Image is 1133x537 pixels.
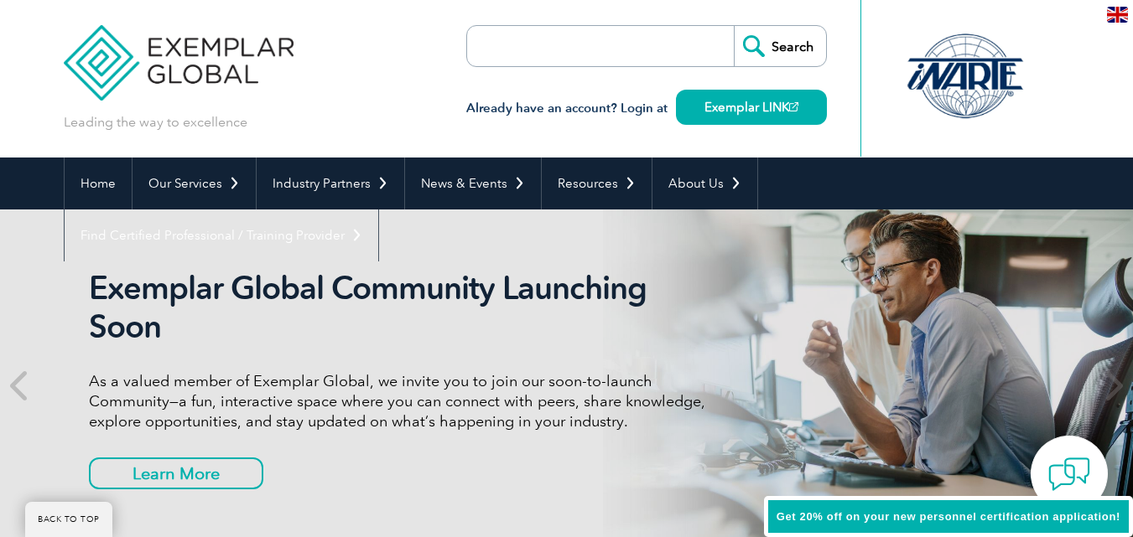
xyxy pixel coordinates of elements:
[89,457,263,489] a: Learn More
[1107,7,1128,23] img: en
[257,157,404,209] a: Industry Partners
[466,98,827,119] h3: Already have an account? Login at
[789,102,798,111] img: open_square.png
[652,157,757,209] a: About Us
[1048,453,1090,495] img: contact-chat.png
[734,26,826,66] input: Search
[405,157,541,209] a: News & Events
[64,113,247,132] p: Leading the way to excellence
[89,269,718,346] h2: Exemplar Global Community Launching Soon
[133,157,256,209] a: Our Services
[65,157,132,209] a: Home
[777,510,1120,523] span: Get 20% off on your new personnel certification application!
[89,371,718,431] p: As a valued member of Exemplar Global, we invite you to join our soon-to-launch Community—a fun, ...
[25,502,112,537] a: BACK TO TOP
[65,209,378,261] a: Find Certified Professional / Training Provider
[542,157,652,209] a: Resources
[676,90,827,125] a: Exemplar LINK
